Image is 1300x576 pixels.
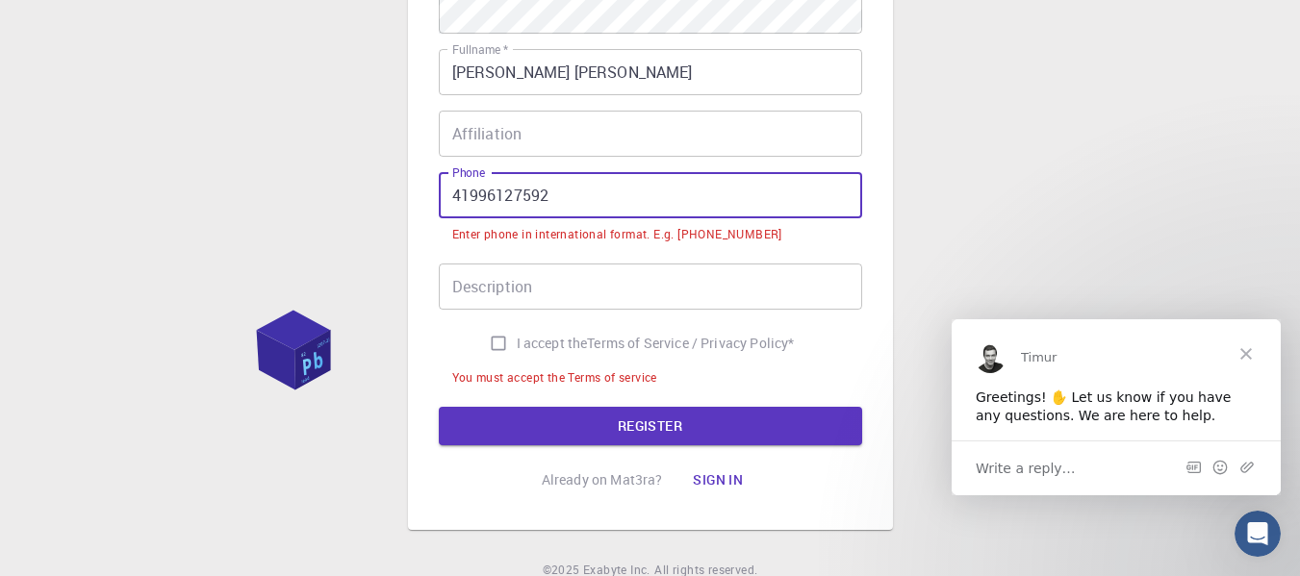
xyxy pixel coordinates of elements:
[587,334,794,353] p: Terms of Service / Privacy Policy *
[1235,511,1281,557] iframe: Intercom live chat
[952,319,1281,495] iframe: Intercom live chat message
[517,334,588,353] span: I accept the
[452,225,782,244] div: Enter phone in international format. E.g. [PHONE_NUMBER]
[439,407,862,445] button: REGISTER
[677,461,758,499] button: Sign in
[542,470,663,489] p: Already on Mat3ra?
[452,164,485,181] label: Phone
[452,41,508,58] label: Fullname
[452,368,657,388] div: You must accept the Terms of service
[587,334,794,353] a: Terms of Service / Privacy Policy*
